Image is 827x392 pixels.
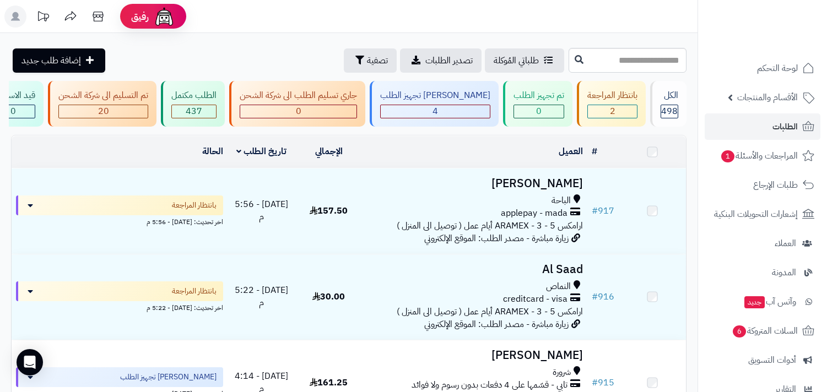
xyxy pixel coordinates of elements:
span: الطلبات [772,119,798,134]
span: بانتظار المراجعة [172,200,217,211]
div: اخر تحديث: [DATE] - 5:56 م [16,215,223,227]
span: لوحة التحكم [757,61,798,76]
div: جاري تسليم الطلب الى شركة الشحن [240,89,357,102]
a: وآتس آبجديد [705,288,820,315]
span: تابي - قسّمها على 4 دفعات بدون رسوم ولا فوائد [412,379,567,391]
span: 4 [433,105,438,118]
span: طلباتي المُوكلة [494,54,539,67]
a: #916 [592,290,614,303]
span: رفيق [131,10,149,23]
span: طلبات الإرجاع [753,177,798,193]
span: المدونة [772,265,796,280]
a: أدوات التسويق [705,347,820,373]
h3: [PERSON_NAME] [367,349,583,362]
span: بانتظار المراجعة [172,286,217,297]
span: ارامكس ARAMEX - 3 - 5 أيام عمل ( توصيل الى المنزل ) [397,305,583,318]
span: [DATE] - 5:22 م [235,284,288,309]
span: # [592,376,598,389]
span: الأقسام والمنتجات [737,90,798,105]
span: 20 [98,105,109,118]
a: إضافة طلب جديد [13,48,105,73]
span: [DATE] - 5:56 م [235,198,288,224]
a: تم تجهيز الطلب 0 [501,81,575,127]
span: أدوات التسويق [748,352,796,368]
div: 0 [514,105,564,118]
div: تم التسليم الى شركة الشحن [58,89,148,102]
span: العملاء [775,236,796,251]
span: 30.00 [312,290,345,303]
div: اخر تحديث: [DATE] - 5:22 م [16,301,223,313]
a: طلباتي المُوكلة [485,48,564,73]
div: الطلب مكتمل [171,89,217,102]
a: العميل [559,145,583,158]
a: الإجمالي [315,145,343,158]
a: المدونة [705,259,820,286]
h3: Al Saad [367,263,583,276]
a: السلات المتروكة6 [705,318,820,344]
div: Open Intercom Messenger [17,349,43,375]
a: #917 [592,204,614,217]
a: لوحة التحكم [705,55,820,81]
a: الطلبات [705,113,820,140]
div: 20 [59,105,148,118]
span: 437 [186,105,202,118]
div: 4 [381,105,490,118]
a: الكل498 [648,81,689,127]
span: تصدير الطلبات [425,54,473,67]
span: جديد [744,296,765,308]
button: تصفية [344,48,397,73]
div: بانتظار المراجعة [587,89,637,102]
a: [PERSON_NAME] تجهيز الطلب 4 [367,81,501,127]
span: # [592,290,598,303]
img: logo-2.png [752,31,817,54]
img: ai-face.png [153,6,175,28]
a: تم التسليم الى شركة الشحن 20 [46,81,159,127]
span: تصفية [367,54,388,67]
span: 0 [536,105,542,118]
span: 498 [661,105,678,118]
a: تصدير الطلبات [400,48,482,73]
span: creditcard - visa [503,293,567,306]
span: شرورة [553,366,571,379]
div: 0 [240,105,356,118]
div: الكل [661,89,678,102]
span: السلات المتروكة [732,323,798,339]
a: تحديثات المنصة [29,6,57,30]
span: إشعارات التحويلات البنكية [714,206,798,222]
span: زيارة مباشرة - مصدر الطلب: الموقع الإلكتروني [424,232,569,245]
a: تاريخ الطلب [236,145,287,158]
a: الحالة [202,145,223,158]
a: #915 [592,376,614,389]
span: النماص [546,280,571,293]
h3: [PERSON_NAME] [367,177,583,190]
span: وآتس آب [743,294,796,309]
span: ارامكس ARAMEX - 3 - 5 أيام عمل ( توصيل الى المنزل ) [397,219,583,232]
a: جاري تسليم الطلب الى شركة الشحن 0 [227,81,367,127]
span: applepay - mada [501,207,567,220]
a: بانتظار المراجعة 2 [575,81,648,127]
span: # [592,204,598,217]
span: زيارة مباشرة - مصدر الطلب: الموقع الإلكتروني [424,318,569,331]
span: 1 [721,150,734,162]
a: الطلب مكتمل 437 [159,81,227,127]
a: إشعارات التحويلات البنكية [705,201,820,227]
a: طلبات الإرجاع [705,172,820,198]
span: 6 [733,325,746,337]
a: # [592,145,597,158]
span: 157.50 [310,204,348,217]
span: 0 [296,105,301,118]
span: 2 [610,105,615,118]
div: تم تجهيز الطلب [514,89,564,102]
span: المراجعات والأسئلة [720,148,798,164]
span: 0 [10,105,16,118]
a: المراجعات والأسئلة1 [705,143,820,169]
span: الباحة [552,194,571,207]
a: العملاء [705,230,820,257]
div: [PERSON_NAME] تجهيز الطلب [380,89,490,102]
span: [PERSON_NAME] تجهيز الطلب [120,372,217,383]
span: 161.25 [310,376,348,389]
div: 2 [588,105,637,118]
div: 437 [172,105,216,118]
span: إضافة طلب جديد [21,54,81,67]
